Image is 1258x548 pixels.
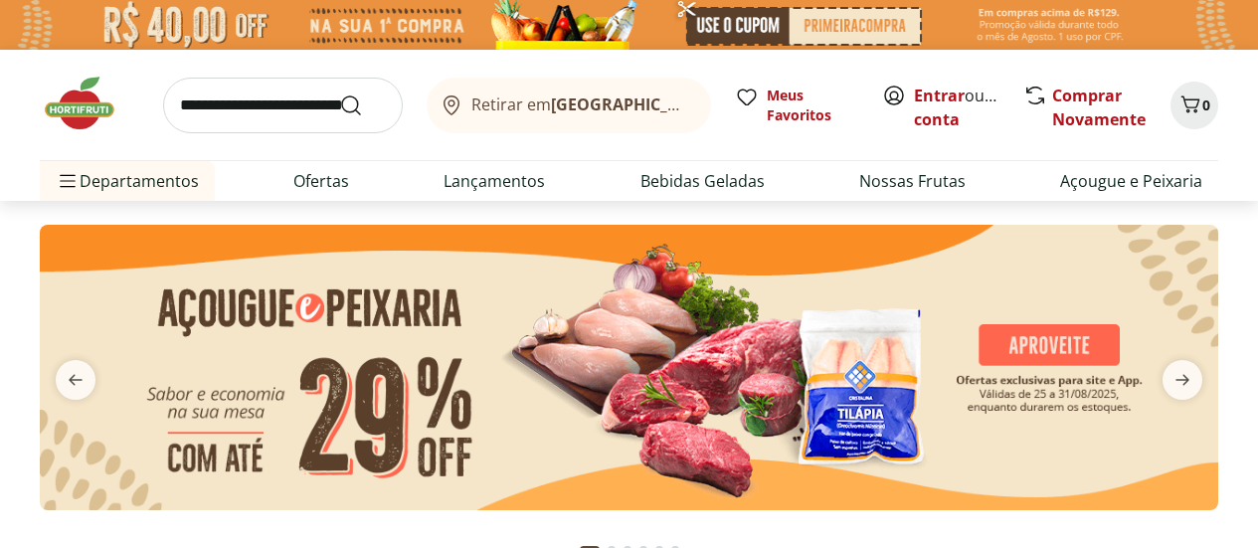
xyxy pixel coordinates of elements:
span: Departamentos [56,157,199,205]
span: 0 [1202,95,1210,114]
a: Açougue e Peixaria [1060,169,1202,193]
b: [GEOGRAPHIC_DATA]/[GEOGRAPHIC_DATA] [551,93,886,115]
button: Menu [56,157,80,205]
a: Lançamentos [444,169,545,193]
button: Submit Search [339,93,387,117]
img: açougue [40,225,1218,510]
span: Retirar em [471,95,691,113]
img: Hortifruti [40,74,139,133]
input: search [163,78,403,133]
a: Meus Favoritos [735,86,858,125]
span: ou [914,84,1002,131]
button: previous [40,360,111,400]
a: Entrar [914,85,965,106]
a: Criar conta [914,85,1023,130]
a: Comprar Novamente [1052,85,1146,130]
a: Ofertas [293,169,349,193]
button: next [1147,360,1218,400]
button: Carrinho [1170,82,1218,129]
a: Nossas Frutas [859,169,966,193]
span: Meus Favoritos [767,86,858,125]
a: Bebidas Geladas [640,169,765,193]
button: Retirar em[GEOGRAPHIC_DATA]/[GEOGRAPHIC_DATA] [427,78,711,133]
